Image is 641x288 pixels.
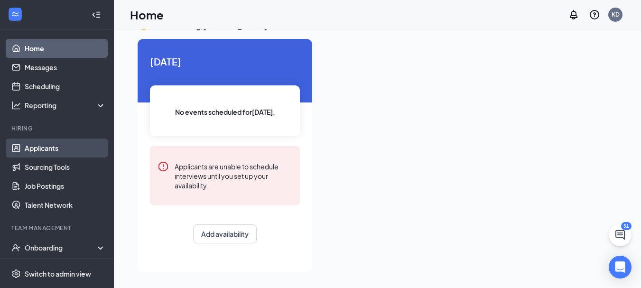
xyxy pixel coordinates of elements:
svg: UserCheck [11,243,21,252]
svg: Notifications [568,9,579,20]
div: Team Management [11,224,104,232]
a: Sourcing Tools [25,158,106,177]
a: Home [25,39,106,58]
a: Messages [25,58,106,77]
span: [DATE] [150,54,300,69]
a: Applicants [25,139,106,158]
a: Scheduling [25,77,106,96]
svg: Collapse [92,10,101,19]
div: 51 [621,222,632,230]
svg: Error [158,161,169,172]
div: Applicants are unable to schedule interviews until you set up your availability. [175,161,292,190]
svg: QuestionInfo [589,9,600,20]
button: Add availability [193,224,257,243]
div: Open Intercom Messenger [609,256,632,279]
svg: ChatActive [614,229,626,241]
div: Onboarding [25,243,98,252]
div: Reporting [25,101,106,110]
div: Hiring [11,124,104,132]
svg: WorkstreamLogo [10,9,20,19]
span: No events scheduled for [DATE] . [175,107,275,117]
div: Switch to admin view [25,269,91,279]
svg: Settings [11,269,21,279]
div: KD [612,10,620,19]
a: Team [25,257,106,276]
a: Talent Network [25,195,106,214]
a: Job Postings [25,177,106,195]
button: ChatActive [609,223,632,246]
h1: Home [130,7,164,23]
svg: Analysis [11,101,21,110]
